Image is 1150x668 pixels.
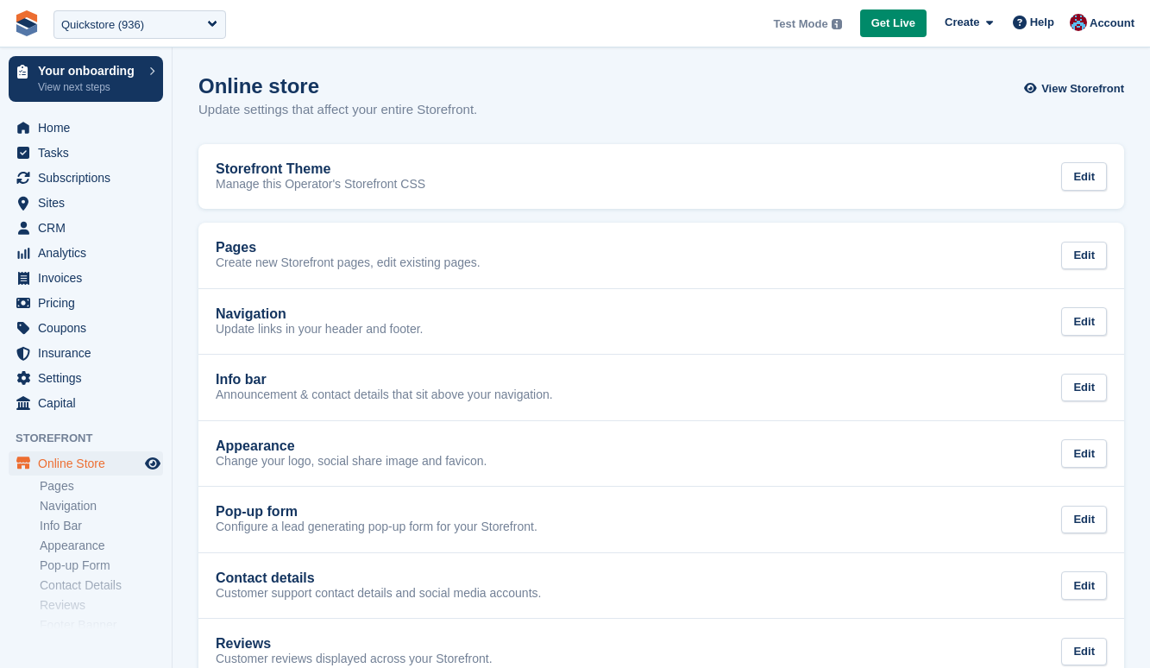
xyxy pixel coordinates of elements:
span: Settings [38,366,141,390]
a: Navigation Update links in your header and footer. Edit [198,289,1124,355]
img: icon-info-grey-7440780725fd019a000dd9b08b2336e03edf1995a4989e88bcd33f0948082b44.svg [832,19,842,29]
a: Get Live [860,9,927,38]
span: Sites [38,191,141,215]
div: Quickstore (936) [61,16,144,34]
p: Change your logo, social share image and favicon. [216,454,487,469]
a: Contact details Customer support contact details and social media accounts. Edit [198,553,1124,619]
a: Info bar Announcement & contact details that sit above your navigation. Edit [198,355,1124,420]
div: Edit [1061,439,1107,468]
img: stora-icon-8386f47178a22dfd0bd8f6a31ec36ba5ce8667c1dd55bd0f319d3a0aa187defe.svg [14,10,40,36]
h2: Pop-up form [216,504,298,520]
span: Insurance [38,341,141,365]
a: Your onboarding View next steps [9,56,163,102]
h2: Storefront Theme [216,161,330,177]
h2: Reviews [216,636,271,652]
span: Test Mode [773,16,827,33]
span: View Storefront [1041,80,1124,98]
span: CRM [38,216,141,240]
a: menu [9,316,163,340]
span: Invoices [38,266,141,290]
p: Update links in your header and footer. [216,322,424,337]
a: menu [9,291,163,315]
div: Edit [1061,638,1107,666]
div: Edit [1061,571,1107,600]
a: Preview store [142,453,163,474]
a: Appearance [40,538,163,554]
div: Edit [1061,242,1107,270]
img: David Hughes [1070,14,1087,31]
span: Home [38,116,141,140]
a: Pop-up Form [40,558,163,574]
a: menu [9,216,163,240]
h2: Info bar [216,372,267,388]
a: Pop-up form Configure a lead generating pop-up form for your Storefront. Edit [198,487,1124,552]
div: Edit [1061,374,1107,402]
a: Reviews [40,597,163,614]
span: Subscriptions [38,166,141,190]
div: Edit [1061,307,1107,336]
p: Customer support contact details and social media accounts. [216,586,541,602]
a: Pages [40,478,163,495]
a: Storefront Theme Manage this Operator's Storefront CSS Edit [198,144,1124,210]
h2: Appearance [216,438,295,454]
a: menu [9,191,163,215]
a: menu [9,266,163,290]
span: Analytics [38,241,141,265]
a: menu [9,391,163,415]
p: Manage this Operator's Storefront CSS [216,177,425,192]
a: Appearance Change your logo, social share image and favicon. Edit [198,421,1124,487]
h1: Online store [198,74,477,98]
a: menu [9,141,163,165]
a: Pages Create new Storefront pages, edit existing pages. Edit [198,223,1124,288]
div: Edit [1061,506,1107,534]
span: Account [1090,15,1134,32]
a: Navigation [40,498,163,514]
p: Customer reviews displayed across your Storefront. [216,652,493,667]
a: menu [9,166,163,190]
a: menu [9,241,163,265]
a: menu [9,366,163,390]
p: Your onboarding [38,65,141,77]
span: Tasks [38,141,141,165]
div: Edit [1061,162,1107,191]
span: Online Store [38,451,141,476]
p: Update settings that affect your entire Storefront. [198,100,477,120]
span: Storefront [16,430,172,447]
p: View next steps [38,79,141,95]
a: Contact Details [40,577,163,594]
span: Capital [38,391,141,415]
a: menu [9,451,163,476]
h2: Pages [216,240,256,255]
p: Configure a lead generating pop-up form for your Storefront. [216,520,537,535]
span: Help [1030,14,1054,31]
span: Get Live [871,15,915,32]
p: Create new Storefront pages, edit existing pages. [216,255,481,271]
h2: Navigation [216,306,286,322]
a: View Storefront [1028,74,1124,103]
a: Footer Banner [40,617,163,633]
span: Pricing [38,291,141,315]
p: Announcement & contact details that sit above your navigation. [216,388,553,403]
h2: Contact details [216,570,315,586]
a: Info Bar [40,518,163,534]
span: Coupons [38,316,141,340]
span: Create [945,14,979,31]
a: menu [9,341,163,365]
a: menu [9,116,163,140]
